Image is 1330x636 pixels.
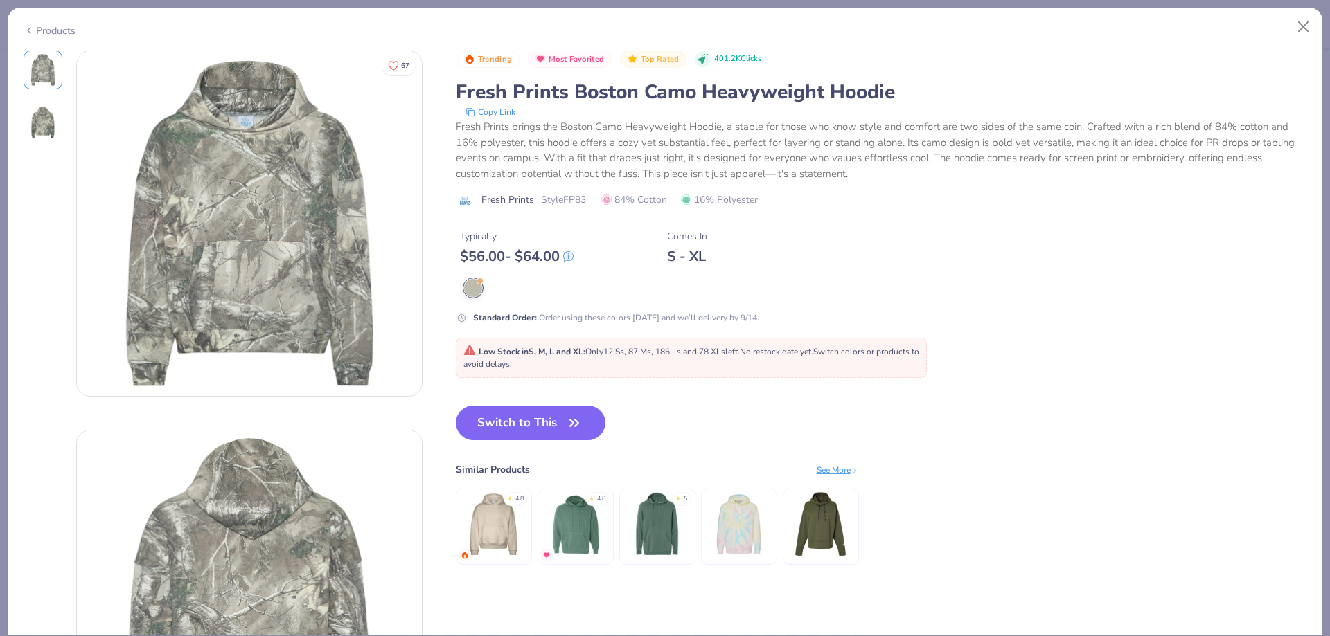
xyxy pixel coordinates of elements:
[589,494,594,500] div: ★
[460,229,574,244] div: Typically
[478,55,512,63] span: Trending
[464,53,475,64] img: Trending sort
[667,229,707,244] div: Comes In
[461,551,469,559] img: trending.gif
[26,53,60,87] img: Front
[684,494,687,504] div: 5
[624,491,690,557] img: Independent Trading Co. Heavyweight Pigment-Dyed Hooded Sweatshirt
[460,248,574,265] div: $ 56.00 - $ 64.00
[463,346,919,370] span: Only 12 Ss, 87 Ms, 186 Ls and 78 XLs left. Switch colors or products to avoid delays.
[461,491,526,557] img: Fresh Prints Boston Heavyweight Hoodie
[597,494,605,504] div: 4.8
[456,119,1307,181] div: Fresh Prints brings the Boston Camo Heavyweight Hoodie, a staple for those who know style and com...
[549,55,604,63] span: Most Favorited
[401,62,409,69] span: 67
[473,312,537,323] strong: Standard Order :
[382,55,416,75] button: Like
[461,105,520,119] button: copy to clipboard
[515,494,524,504] div: 4.8
[681,192,758,207] span: 16% Polyester
[507,494,513,500] div: ★
[456,195,475,206] img: brand logo
[675,494,681,500] div: ★
[601,192,667,207] span: 84% Cotton
[456,406,606,440] button: Switch to This
[542,551,551,559] img: MostFav.gif
[817,464,859,476] div: See More
[1291,14,1317,40] button: Close
[535,53,546,64] img: Most Favorited sort
[24,24,76,38] div: Products
[667,248,707,265] div: S - XL
[456,79,1307,105] div: Fresh Prints Boston Camo Heavyweight Hoodie
[788,491,853,557] img: Champion Ladies' Gameday Hooded Sweatshirt
[528,51,612,69] button: Badge Button
[740,346,813,357] span: No restock date yet.
[77,51,422,396] img: Front
[706,491,772,557] img: Midweight Tie-Dye Hooded Sweatshirt
[473,311,759,324] div: Order using these colors [DATE] and we’ll delivery by 9/14.
[541,192,586,207] span: Style FP83
[627,53,638,64] img: Top Rated sort
[641,55,680,63] span: Top Rated
[714,53,761,65] span: 401.2K Clicks
[542,491,608,557] img: Comfort Colors Adult Hooded Sweatshirt
[620,51,686,69] button: Badge Button
[456,462,530,477] div: Similar Products
[481,192,534,207] span: Fresh Prints
[457,51,520,69] button: Badge Button
[479,346,585,357] strong: Low Stock in S, M, L and XL :
[26,106,60,139] img: Back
